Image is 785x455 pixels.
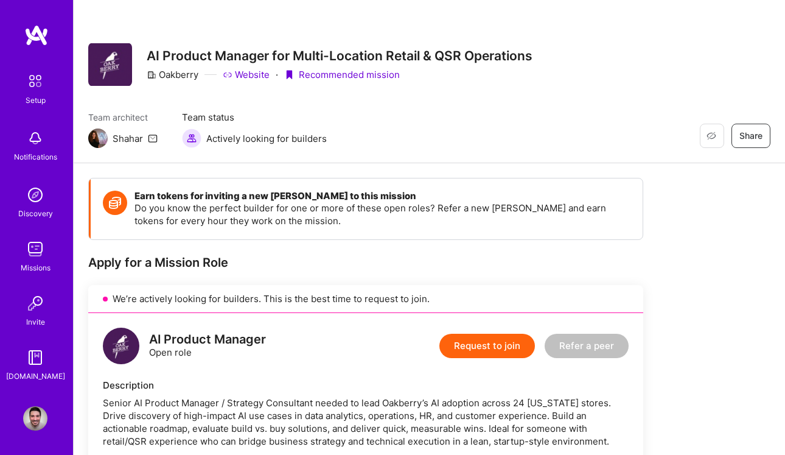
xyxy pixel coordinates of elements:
[23,68,48,94] img: setup
[149,333,266,346] div: AI Product Manager
[88,285,643,313] div: We’re actively looking for builders. This is the best time to request to join.
[23,291,47,316] img: Invite
[23,406,47,431] img: User Avatar
[134,202,630,227] p: Do you know the perfect builder for one or more of these open roles? Refer a new [PERSON_NAME] an...
[545,334,629,358] button: Refer a peer
[149,333,266,359] div: Open role
[88,43,132,86] img: Company Logo
[88,129,108,148] img: Team Architect
[182,111,327,124] span: Team status
[113,132,143,145] div: Shahar
[223,68,270,81] a: Website
[134,191,630,202] h4: Earn tokens for inviting a new [PERSON_NAME] to this mission
[14,150,57,163] div: Notifications
[23,345,47,370] img: guide book
[147,48,532,63] h3: AI Product Manager for Multi-Location Retail & QSR Operations
[23,126,47,150] img: bell
[6,370,65,383] div: [DOMAIN_NAME]
[731,124,770,148] button: Share
[148,133,158,143] i: icon Mail
[103,191,127,215] img: Token icon
[103,328,139,364] img: logo
[26,94,46,107] div: Setup
[23,183,47,207] img: discovery
[88,111,158,124] span: Team architect
[147,70,156,80] i: icon CompanyGray
[18,207,53,220] div: Discovery
[284,70,294,80] i: icon PurpleRibbon
[21,261,51,274] div: Missions
[26,316,45,328] div: Invite
[88,255,643,270] div: Apply for a Mission Role
[103,397,629,448] div: Senior AI Product Manager / Strategy Consultant needed to lead Oakberry’s AI adoption across 24 [...
[147,68,198,81] div: Oakberry
[206,132,327,145] span: Actively looking for builders
[103,379,629,392] div: Description
[24,24,49,46] img: logo
[23,237,47,261] img: teamwork
[182,129,201,148] img: Actively looking for builders
[284,68,400,81] div: Recommended mission
[439,334,535,358] button: Request to join
[706,131,716,141] i: icon EyeClosed
[739,130,762,142] span: Share
[20,406,51,431] a: User Avatar
[276,68,278,81] div: ·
